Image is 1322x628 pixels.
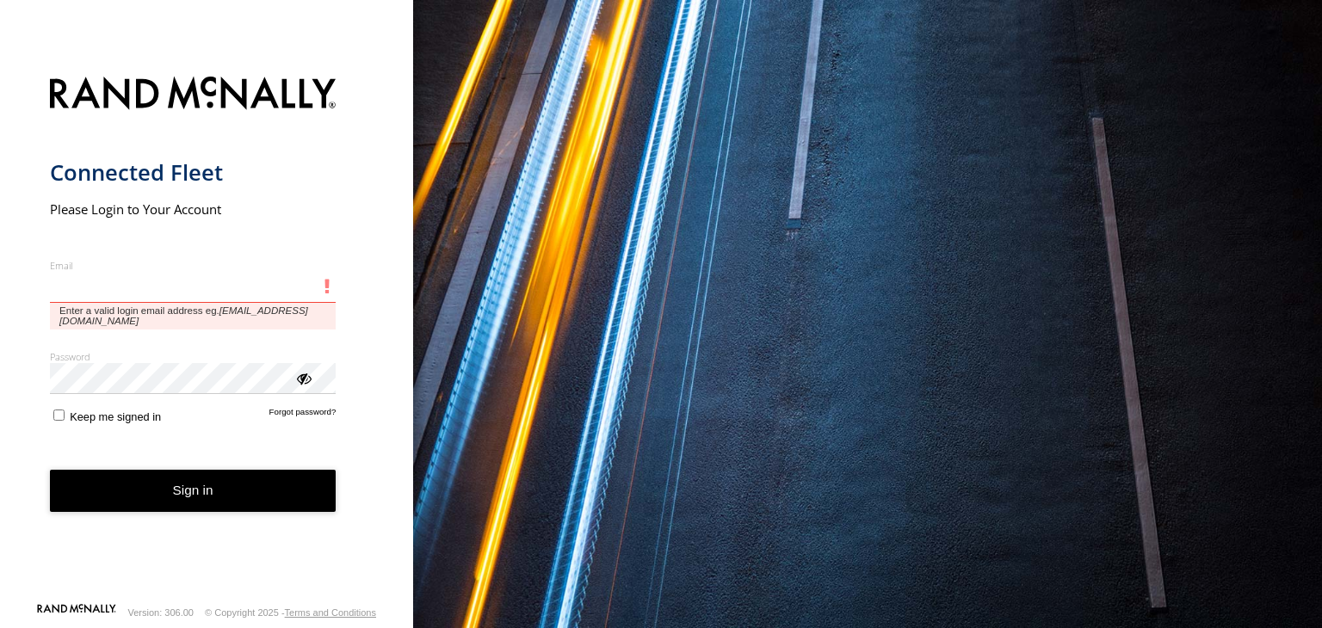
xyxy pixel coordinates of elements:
input: Keep me signed in [53,409,65,421]
a: Visit our Website [37,604,116,621]
form: main [50,66,364,602]
label: Email [50,259,337,272]
a: Forgot password? [269,407,337,423]
div: ViewPassword [294,369,312,386]
em: [EMAIL_ADDRESS][DOMAIN_NAME] [59,305,308,326]
button: Sign in [50,470,337,512]
label: Password [50,350,337,363]
div: © Copyright 2025 - [205,607,376,618]
div: Version: 306.00 [128,607,194,618]
a: Terms and Conditions [285,607,376,618]
img: Rand McNally [50,73,337,117]
span: Enter a valid login email address eg. [50,303,337,329]
h2: Please Login to Your Account [50,200,337,218]
h1: Connected Fleet [50,158,337,187]
span: Keep me signed in [70,410,161,423]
